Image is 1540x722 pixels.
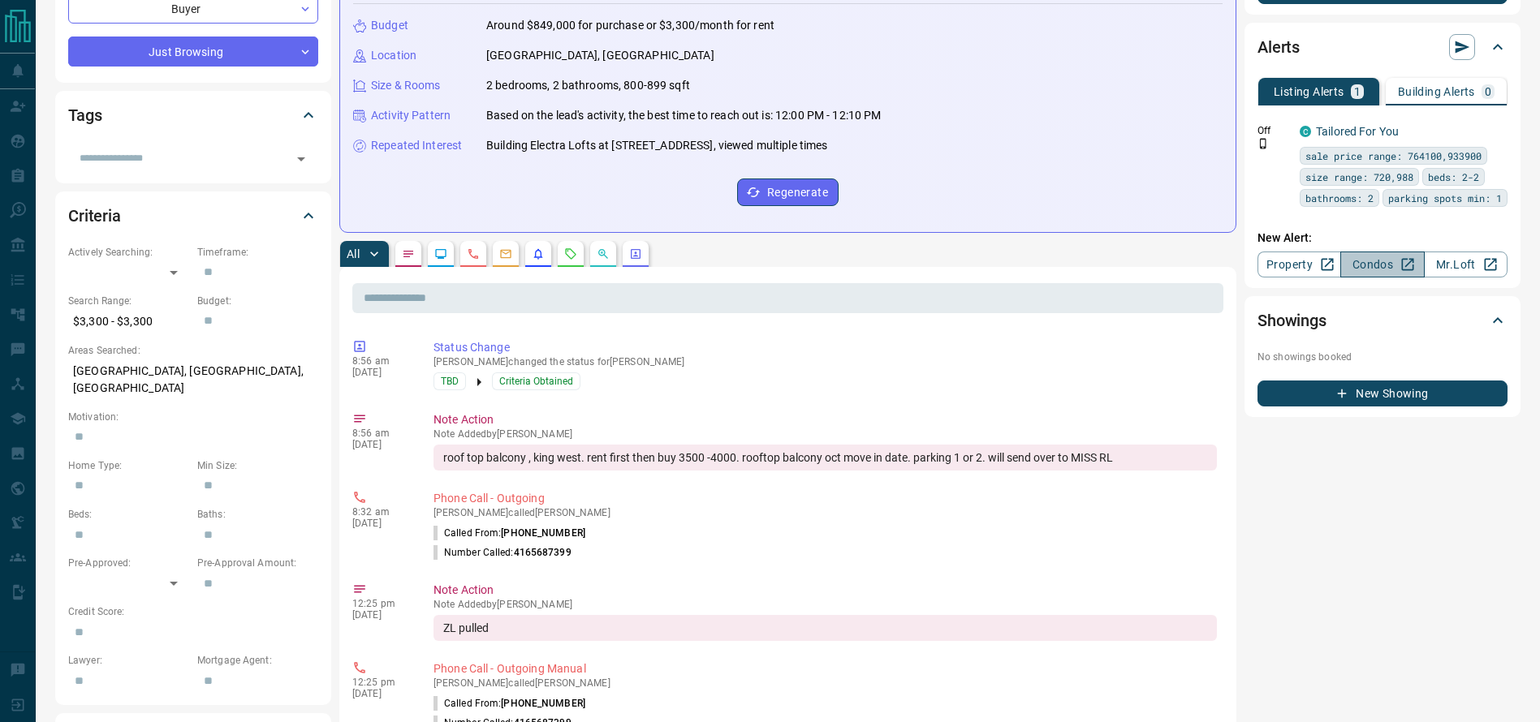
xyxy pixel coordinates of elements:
[1305,148,1482,164] span: sale price range: 764100,933900
[197,294,318,308] p: Budget:
[371,137,462,154] p: Repeated Interest
[1257,230,1508,247] p: New Alert:
[402,247,415,260] svg: Notes
[434,615,1217,641] div: ZL pulled
[1398,86,1475,97] p: Building Alerts
[1257,380,1508,406] button: New Showing
[1316,125,1399,138] a: Tailored For You
[68,507,189,522] p: Beds:
[434,428,1217,440] p: Note Added by [PERSON_NAME]
[434,526,585,540] p: Called From:
[352,609,409,621] p: [DATE]
[371,17,408,34] p: Budget
[441,373,459,389] span: TBD
[434,677,1217,689] p: [PERSON_NAME] called [PERSON_NAME]
[197,245,318,260] p: Timeframe:
[352,688,409,699] p: [DATE]
[352,677,409,688] p: 12:25 pm
[597,247,610,260] svg: Opportunities
[737,178,839,206] button: Regenerate
[564,247,577,260] svg: Requests
[352,506,409,518] p: 8:32 am
[1257,301,1508,340] div: Showings
[1485,86,1491,97] p: 0
[434,660,1217,677] p: Phone Call - Outgoing Manual
[68,37,318,67] div: Just Browsing
[1257,138,1269,149] svg: Push Notification Only
[68,556,189,570] p: Pre-Approved:
[1257,123,1290,138] p: Off
[1274,86,1344,97] p: Listing Alerts
[1305,190,1374,206] span: bathrooms: 2
[197,507,318,522] p: Baths:
[532,247,545,260] svg: Listing Alerts
[68,358,318,402] p: [GEOGRAPHIC_DATA], [GEOGRAPHIC_DATA], [GEOGRAPHIC_DATA]
[434,339,1217,356] p: Status Change
[1257,251,1341,277] a: Property
[197,653,318,668] p: Mortgage Agent:
[68,458,189,473] p: Home Type:
[352,439,409,450] p: [DATE]
[352,367,409,378] p: [DATE]
[467,247,480,260] svg: Calls
[68,604,318,619] p: Credit Score:
[1340,251,1424,277] a: Condos
[352,355,409,367] p: 8:56 am
[68,245,189,260] p: Actively Searching:
[1257,34,1300,60] h2: Alerts
[434,490,1217,507] p: Phone Call - Outgoing
[486,77,690,94] p: 2 bedrooms, 2 bathrooms, 800-899 sqft
[347,248,360,260] p: All
[371,47,416,64] p: Location
[371,107,451,124] p: Activity Pattern
[434,411,1217,428] p: Note Action
[352,518,409,529] p: [DATE]
[1305,169,1413,185] span: size range: 720,988
[68,294,189,308] p: Search Range:
[499,373,573,389] span: Criteria Obtained
[1257,28,1508,67] div: Alerts
[352,428,409,439] p: 8:56 am
[434,599,1217,610] p: Note Added by [PERSON_NAME]
[68,196,318,235] div: Criteria
[1257,350,1508,364] p: No showings booked
[434,696,585,711] p: Called From:
[290,148,313,170] button: Open
[1354,86,1361,97] p: 1
[197,556,318,570] p: Pre-Approval Amount:
[434,247,447,260] svg: Lead Browsing Activity
[514,547,572,558] span: 4165687399
[434,356,1217,367] p: [PERSON_NAME] changed the status for [PERSON_NAME]
[434,545,572,560] p: Number Called:
[629,247,642,260] svg: Agent Actions
[501,527,585,539] span: [PHONE_NUMBER]
[486,17,774,34] p: Around $849,000 for purchase or $3,300/month for rent
[501,698,585,709] span: [PHONE_NUMBER]
[68,308,189,335] p: $3,300 - $3,300
[434,582,1217,599] p: Note Action
[352,598,409,609] p: 12:25 pm
[371,77,441,94] p: Size & Rooms
[486,107,882,124] p: Based on the lead's activity, the best time to reach out is: 12:00 PM - 12:10 PM
[1388,190,1502,206] span: parking spots min: 1
[1428,169,1479,185] span: beds: 2-2
[486,47,714,64] p: [GEOGRAPHIC_DATA], [GEOGRAPHIC_DATA]
[486,137,828,154] p: Building Electra Lofts at [STREET_ADDRESS], viewed multiple times
[1424,251,1508,277] a: Mr.Loft
[68,653,189,668] p: Lawyer:
[197,458,318,473] p: Min Size:
[1257,307,1326,333] h2: Showings
[68,203,121,229] h2: Criteria
[68,410,318,424] p: Motivation:
[68,96,318,135] div: Tags
[1300,126,1311,137] div: condos.ca
[68,102,101,128] h2: Tags
[434,445,1217,471] div: roof top balcony , king west. rent first then buy 3500 -4000. rooftop balcony oct move in date. p...
[68,343,318,358] p: Areas Searched:
[434,507,1217,518] p: [PERSON_NAME] called [PERSON_NAME]
[499,247,512,260] svg: Emails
